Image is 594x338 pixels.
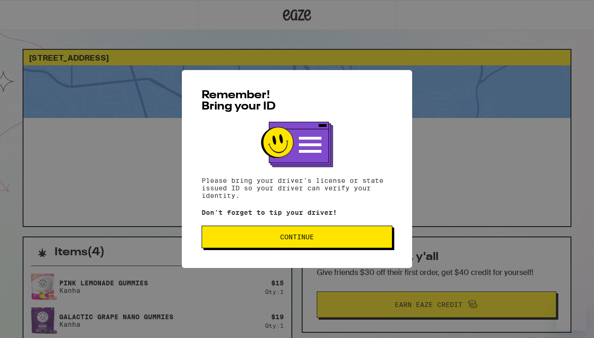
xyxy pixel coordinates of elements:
[202,209,392,216] p: Don't forget to tip your driver!
[202,177,392,199] p: Please bring your driver's license or state issued ID so your driver can verify your identity.
[556,300,586,330] iframe: Button to launch messaging window
[202,226,392,248] button: Continue
[202,90,276,112] span: Remember! Bring your ID
[280,234,314,240] span: Continue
